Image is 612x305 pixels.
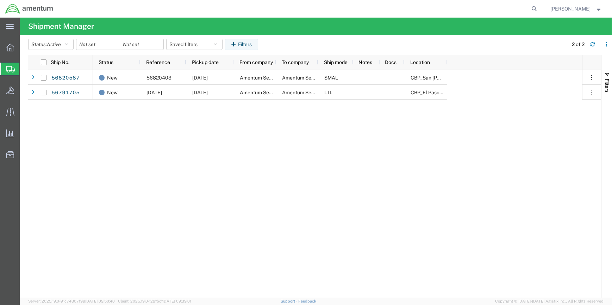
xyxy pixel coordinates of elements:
span: Amentum Services, Inc [282,75,334,81]
span: Amentum Services, Inc [240,75,292,81]
span: 56820403 [146,75,171,81]
span: Filters [604,79,610,93]
span: Copyright © [DATE]-[DATE] Agistix Inc., All Rights Reserved [495,298,604,304]
input: Not set [76,39,120,50]
span: Notes [358,59,372,65]
button: Status:Active [28,39,74,50]
span: [DATE] 09:39:01 [163,299,191,303]
span: SMAL [324,75,338,81]
h4: Shipment Manager [28,18,94,35]
span: Amentum Services, Inc [240,90,292,95]
span: CBP_San Angelo, TX_WSA [411,75,525,81]
span: Client: 2025.19.0-129fbcf [118,299,191,303]
input: Not set [120,39,163,50]
span: 5/8/25 [146,90,162,95]
a: Feedback [298,299,316,303]
button: Saved filters [166,39,223,50]
img: logo [5,4,54,14]
span: 09/15/2025 [192,75,208,81]
span: Status [99,59,113,65]
span: Ship mode [324,59,348,65]
button: [PERSON_NAME] [550,5,602,13]
span: [DATE] 09:50:40 [85,299,115,303]
span: 09/11/2025 [192,90,208,95]
span: LTL [324,90,332,95]
span: To company [282,59,309,65]
span: Reference [146,59,170,65]
div: 2 of 2 [572,41,585,48]
span: Server: 2025.19.0-91c74307f99 [28,299,115,303]
span: New [107,70,118,85]
span: Donald Frederiksen [551,5,591,13]
a: 56791705 [51,87,80,99]
span: CBP_El Paso, TX_NLS_EFO [411,90,492,95]
button: Filters [225,39,258,50]
span: Docs [385,59,397,65]
span: Amentum Services, Inc [282,90,334,95]
a: Support [281,299,298,303]
span: From company [239,59,273,65]
span: Location [410,59,430,65]
a: 56820587 [51,72,80,84]
span: New [107,85,118,100]
span: Pickup date [192,59,219,65]
span: Ship No. [51,59,69,65]
span: Active [47,42,61,47]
